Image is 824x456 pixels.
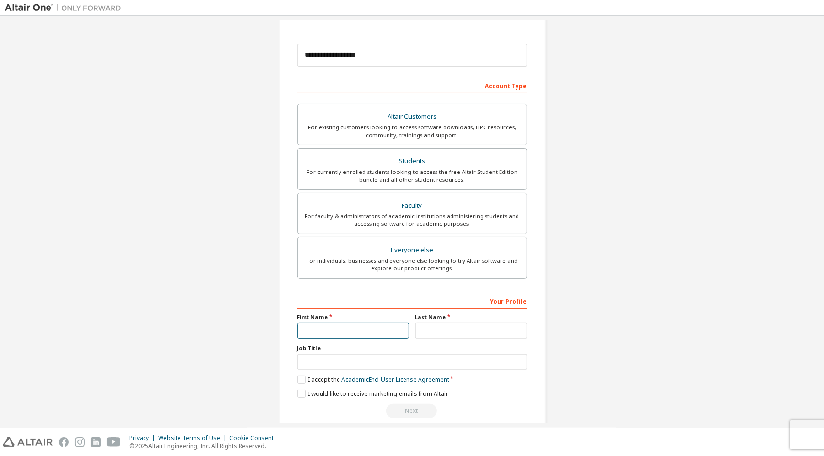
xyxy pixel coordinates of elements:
[297,404,527,418] div: Read and acccept EULA to continue
[229,434,279,442] div: Cookie Consent
[3,437,53,447] img: altair_logo.svg
[297,376,449,384] label: I accept the
[91,437,101,447] img: linkedin.svg
[75,437,85,447] img: instagram.svg
[129,434,158,442] div: Privacy
[304,212,521,228] div: For faculty & administrators of academic institutions administering students and accessing softwa...
[341,376,449,384] a: Academic End-User License Agreement
[107,437,121,447] img: youtube.svg
[415,314,527,321] label: Last Name
[297,345,527,352] label: Job Title
[59,437,69,447] img: facebook.svg
[5,3,126,13] img: Altair One
[297,293,527,309] div: Your Profile
[304,199,521,213] div: Faculty
[304,168,521,184] div: For currently enrolled students looking to access the free Altair Student Edition bundle and all ...
[304,243,521,257] div: Everyone else
[297,78,527,93] div: Account Type
[158,434,229,442] div: Website Terms of Use
[304,155,521,168] div: Students
[297,314,409,321] label: First Name
[304,257,521,272] div: For individuals, businesses and everyone else looking to try Altair software and explore our prod...
[304,124,521,139] div: For existing customers looking to access software downloads, HPC resources, community, trainings ...
[129,442,279,450] p: © 2025 Altair Engineering, Inc. All Rights Reserved.
[297,390,448,398] label: I would like to receive marketing emails from Altair
[304,110,521,124] div: Altair Customers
